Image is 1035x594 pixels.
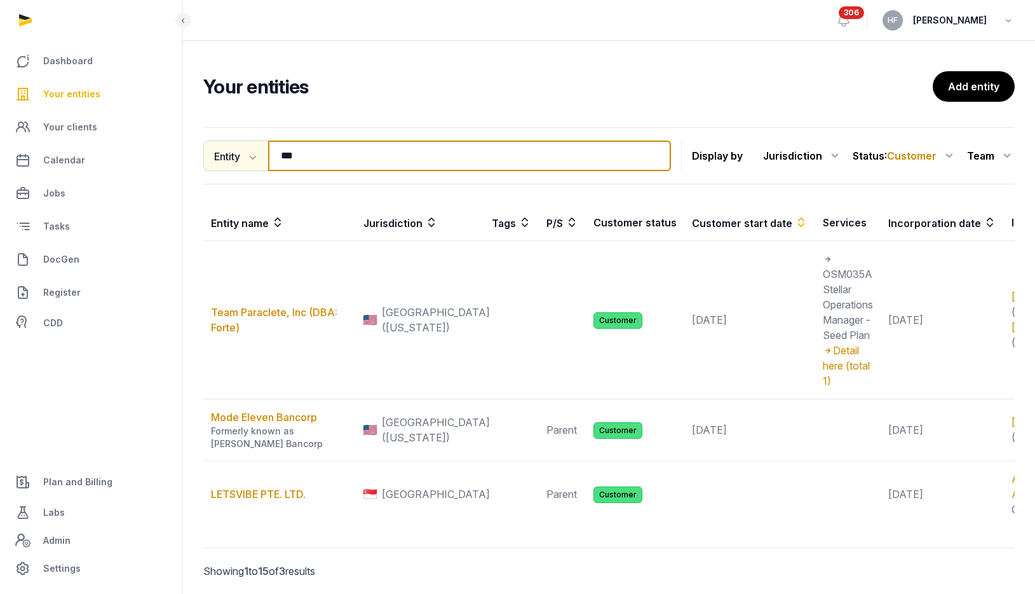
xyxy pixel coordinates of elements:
th: Services [815,205,881,241]
span: [GEOGRAPHIC_DATA] ([US_STATE]) [382,305,490,335]
a: Settings [10,553,172,584]
span: Labs [43,505,65,520]
span: 306 [839,6,864,19]
td: [DATE] [684,399,815,461]
div: Formerly known as [PERSON_NAME] Bancorp [211,425,355,450]
th: Incorporation date [881,205,1004,241]
td: [DATE] [881,399,1004,461]
th: Jurisdiction [356,205,484,241]
span: Jobs [43,186,65,201]
p: Showing to of results [203,548,391,594]
th: Customer start date [684,205,815,241]
span: Your entities [43,86,100,102]
a: Admin [10,528,172,553]
a: Register [10,277,172,308]
p: Display by [692,146,743,166]
a: Mode Eleven Bancorp [211,411,317,424]
span: Customer [593,312,642,329]
td: [DATE] [684,241,815,399]
td: Parent [539,461,586,528]
a: Plan and Billing [10,467,172,497]
button: HF [883,10,903,31]
h2: Your entities [203,75,933,98]
div: Detail here (total 1) [823,343,873,389]
span: CDD [43,315,63,331]
a: Team Paraclete, Inc (DBA: Forte) [211,306,337,334]
a: LETSVIBE PTE. LTD. [211,488,306,501]
a: Add entity [933,71,1015,102]
a: Jobs [10,178,172,209]
div: Team [967,146,1015,166]
span: 1 [244,565,248,577]
a: CDD [10,310,172,336]
span: DocGen [43,252,79,267]
span: 15 [258,565,269,577]
td: Parent [539,399,586,461]
a: Calendar [10,145,172,176]
span: [GEOGRAPHIC_DATA] [382,487,490,502]
span: [GEOGRAPHIC_DATA] ([US_STATE]) [382,415,490,445]
span: Tasks [43,219,70,234]
td: [DATE] [881,461,1004,528]
span: Register [43,285,81,300]
span: Your clients [43,120,97,135]
a: Your clients [10,112,172,142]
td: [DATE] [881,241,1004,399]
span: Calendar [43,153,85,168]
div: Jurisdiction [763,146,842,166]
th: Customer status [586,205,684,241]
span: : [884,148,937,163]
div: Status [853,146,957,166]
a: Dashboard [10,46,172,76]
span: Customer [593,422,642,439]
th: Tags [484,205,539,241]
span: 3 [279,565,285,577]
th: Entity name [203,205,356,241]
span: Customer [593,487,642,503]
a: Labs [10,497,172,528]
span: HF [888,17,898,24]
a: Tasks [10,211,172,242]
span: Customer [887,149,937,162]
a: Your entities [10,79,172,109]
span: Settings [43,561,81,576]
span: Admin [43,533,71,548]
span: OSM035A Stellar Operations Manager - Seed Plan [823,252,873,342]
a: DocGen [10,244,172,275]
th: P/S [539,205,586,241]
span: Dashboard [43,53,93,69]
button: Entity [203,141,268,171]
span: Plan and Billing [43,474,112,490]
span: [PERSON_NAME] [913,13,987,28]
